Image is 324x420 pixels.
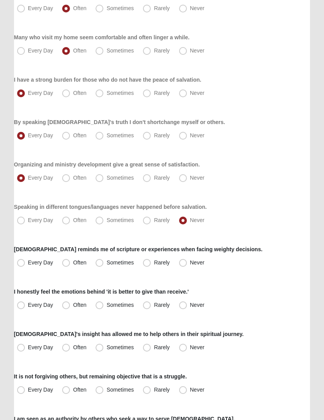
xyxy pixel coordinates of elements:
[106,47,134,54] span: Sometimes
[154,90,169,96] span: Rarely
[190,90,204,96] span: Never
[154,259,169,266] span: Rarely
[28,387,53,393] span: Every Day
[28,132,53,138] span: Every Day
[73,259,86,266] span: Often
[73,302,86,308] span: Often
[106,344,134,350] span: Sometimes
[28,217,53,223] span: Every Day
[190,302,204,308] span: Never
[73,387,86,393] span: Often
[190,259,204,266] span: Never
[106,387,134,393] span: Sometimes
[154,344,169,350] span: Rarely
[14,203,207,211] label: Speaking in different tongues/languages never happened before salvation.
[73,90,86,96] span: Often
[190,217,204,223] span: Never
[28,5,53,11] span: Every Day
[106,302,134,308] span: Sometimes
[28,47,53,54] span: Every Day
[106,217,134,223] span: Sometimes
[154,302,169,308] span: Rarely
[154,132,169,138] span: Rarely
[28,259,53,266] span: Every Day
[14,373,187,380] label: It is not forgiving others, but remaining objective that is a struggle.
[14,288,189,296] label: I honestly feel the emotions behind 'it is better to give than receive.'
[14,330,244,338] label: [DEMOGRAPHIC_DATA]'s insight has allowed me to help others in their spiritual journey.
[190,344,204,350] span: Never
[190,175,204,181] span: Never
[73,5,86,11] span: Often
[73,344,86,350] span: Often
[106,132,134,138] span: Sometimes
[190,387,204,393] span: Never
[73,175,86,181] span: Often
[154,47,169,54] span: Rarely
[154,387,169,393] span: Rarely
[106,175,134,181] span: Sometimes
[14,33,190,41] label: Many who visit my home seem comfortable and often linger a while.
[106,5,134,11] span: Sometimes
[190,132,204,138] span: Never
[73,132,86,138] span: Often
[106,259,134,266] span: Sometimes
[190,47,204,54] span: Never
[14,245,263,253] label: [DEMOGRAPHIC_DATA] reminds me of scripture or experiences when facing weighty decisions.
[28,344,53,350] span: Every Day
[28,90,53,96] span: Every Day
[154,5,169,11] span: Rarely
[14,118,225,126] label: By speaking [DEMOGRAPHIC_DATA]'s truth I don't shortchange myself or others.
[73,217,86,223] span: Often
[154,175,169,181] span: Rarely
[106,90,134,96] span: Sometimes
[73,47,86,54] span: Often
[14,161,200,168] label: Organizing and ministry development give a great sense of satisfaction.
[28,175,53,181] span: Every Day
[14,76,201,84] label: I have a strong burden for those who do not have the peace of salvation.
[28,302,53,308] span: Every Day
[154,217,169,223] span: Rarely
[190,5,204,11] span: Never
